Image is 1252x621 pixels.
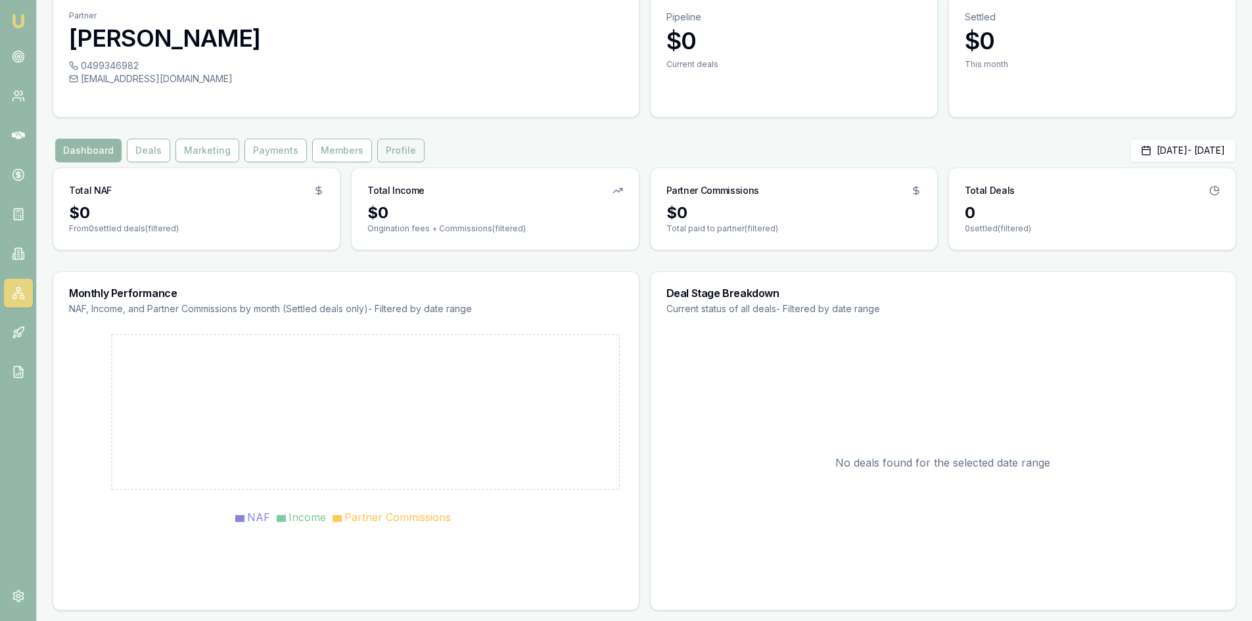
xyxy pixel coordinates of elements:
h3: Partner Commissions [666,184,759,197]
div: 0 [965,202,1220,223]
p: Current status of all deals - Filtered by date range [666,302,1220,315]
button: Payments [244,139,307,162]
h3: Total Income [367,184,425,197]
p: Pipeline [666,11,921,24]
h3: Total NAF [69,184,112,197]
h3: [PERSON_NAME] [69,25,623,51]
div: Current deals [666,59,921,70]
p: From 0 settled deals (filtered) [69,223,324,234]
span: Income [289,511,326,524]
div: $0 [69,202,324,223]
span: NAF [247,511,270,524]
h3: Total Deals [965,184,1015,197]
div: $0 [666,202,921,223]
img: emu-icon-u.png [11,13,26,29]
span: Partner Commissions [344,511,451,524]
button: Marketing [175,139,239,162]
div: No deals found for the selected date range [666,331,1220,594]
button: [DATE]- [DATE] [1130,139,1236,162]
p: Total paid to partner (filtered) [666,223,921,234]
button: Profile [377,139,425,162]
div: This month [965,59,1220,70]
button: Dashboard [55,139,122,162]
div: 0499346982 [69,59,623,72]
div: $0 [367,202,622,223]
p: Partner [69,11,623,21]
p: NAF, Income, and Partner Commissions by month (Settled deals only) - Filtered by date range [69,302,623,315]
p: Settled [965,11,1220,24]
p: 0 settled (filtered) [965,223,1220,234]
button: Deals [127,139,170,162]
h3: Deal Stage Breakdown [666,288,1220,298]
h3: $0 [965,28,1220,54]
h3: Monthly Performance [69,288,623,298]
div: [EMAIL_ADDRESS][DOMAIN_NAME] [69,72,623,85]
h3: $0 [666,28,921,54]
button: Members [312,139,372,162]
p: Origination fees + Commissions (filtered) [367,223,622,234]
